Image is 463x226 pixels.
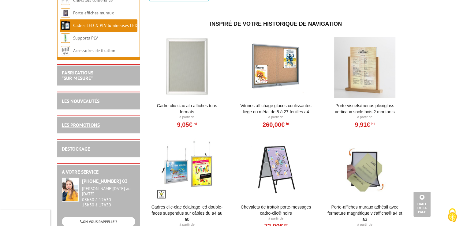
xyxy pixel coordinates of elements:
[192,122,197,126] sup: HT
[73,48,115,53] a: Accessoires de fixation
[62,70,93,81] a: FABRICATIONS"Sur Mesure"
[61,21,70,30] img: Cadres LED & PLV lumineuses LED
[238,115,314,120] p: À partir de
[327,103,403,115] a: Porte-Visuels/Menus Plexiglass Verticaux Socle Bois 2 Montants
[62,178,79,202] img: widget-service.jpg
[355,123,375,126] a: 9,91€HT
[327,204,403,222] a: Porte-affiches muraux adhésif avec fermeture magnétique VIT’AFFICHE® A4 et A3
[442,205,463,226] button: Cookies (fenêtre modale)
[238,216,314,221] p: À partir de
[210,21,342,27] span: Inspiré de votre historique de navigation
[61,33,70,43] img: Supports PLV
[327,115,403,120] p: À partir de
[149,103,225,115] a: Cadre Clic-Clac Alu affiches tous formats
[73,10,114,16] a: Porte-affiches muraux
[445,208,460,223] img: Cookies (fenêtre modale)
[149,204,225,222] a: Cadres clic-clac éclairage LED double-faces suspendus sur câbles du A4 au A0
[238,103,314,115] a: Vitrines affichage glaces coulissantes liège ou métal de 8 à 27 feuilles A4
[61,8,70,17] img: Porte-affiches muraux
[82,186,135,207] div: 08h30 à 12h30 13h30 à 17h30
[82,178,128,184] strong: [PHONE_NUMBER] 03
[73,35,98,41] a: Supports PLV
[370,122,375,126] sup: HT
[285,122,289,126] sup: HT
[263,123,289,126] a: 260,00€HT
[62,146,90,152] a: DESTOCKAGE
[149,115,225,120] p: À partir de
[177,123,197,126] a: 9,05€HT
[238,204,314,216] a: Chevalets de trottoir porte-messages Cadro-Clic® Noirs
[61,46,70,55] img: Accessoires de fixation
[82,186,135,197] div: [PERSON_NAME][DATE] au [DATE]
[62,98,99,104] a: LES NOUVEAUTÉS
[73,23,137,28] a: Cadres LED & PLV lumineuses LED
[62,122,100,128] a: LES PROMOTIONS
[62,169,135,175] h2: A votre service
[413,192,431,217] a: Haut de la page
